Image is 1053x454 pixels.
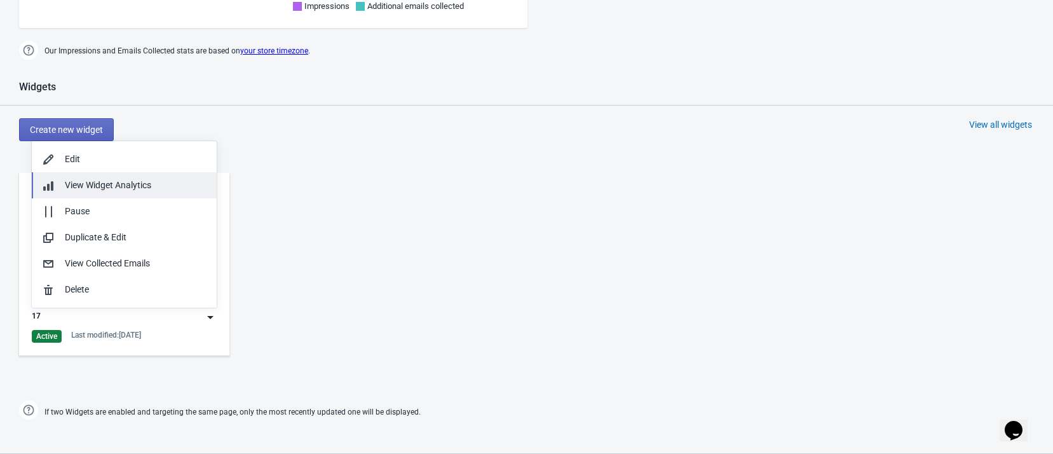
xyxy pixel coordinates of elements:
button: Pause [32,198,217,224]
div: View all widgets [969,118,1032,131]
button: View Widget Analytics [32,172,217,198]
div: Active [32,330,62,343]
button: Delete [32,277,217,303]
img: help.png [19,401,38,420]
img: help.png [19,41,38,60]
div: Pause [65,205,207,218]
div: View Collected Emails [65,257,207,270]
span: If two Widgets are enabled and targeting the same page, only the most recently updated one will b... [44,402,421,423]
span: Create new widget [30,125,103,135]
img: dropdown.png [204,311,217,324]
div: Last modified: [DATE] [71,330,141,340]
div: 17 [32,311,41,324]
button: View Collected Emails [32,251,217,277]
div: Delete [65,283,207,296]
span: View Widget Analytics [65,180,151,190]
button: Create new widget [19,118,114,141]
iframe: chat widget [1000,403,1040,441]
span: Additional emails collected [367,1,464,11]
span: Our Impressions and Emails Collected stats are based on . [44,41,310,62]
div: Edit [65,153,207,166]
div: Duplicate & Edit [65,231,207,244]
a: your store timezone [240,46,308,55]
button: Edit [32,146,217,172]
button: Duplicate & Edit [32,224,217,251]
span: Impressions [304,1,350,11]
